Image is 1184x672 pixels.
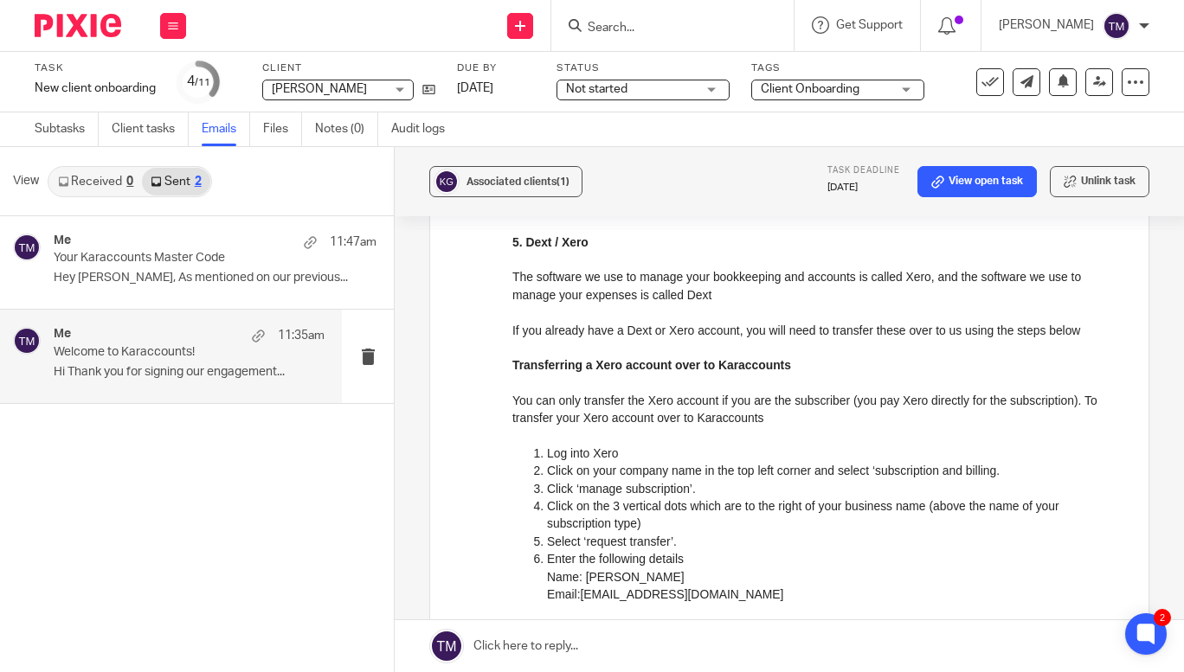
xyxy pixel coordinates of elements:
[13,234,41,261] img: svg%3E
[531,354,555,368] a: here
[187,72,210,92] div: 4
[13,172,39,190] span: View
[999,16,1094,34] p: [PERSON_NAME]
[195,78,210,87] small: /11
[126,176,133,188] div: 0
[35,61,156,75] label: Task
[457,82,493,94] span: [DATE]
[1103,12,1130,40] img: svg%3E
[429,166,582,197] button: Associated clients(1)
[761,83,859,95] span: Client Onboarding
[586,21,742,36] input: Search
[434,169,460,195] img: svg%3E
[391,112,458,146] a: Audit logs
[13,327,41,355] img: svg%3E
[54,365,325,380] p: Hi Thank you for signing our engagement...
[917,166,1037,197] a: View open task
[35,112,99,146] a: Subtasks
[49,168,142,195] a: Received0
[827,181,900,195] p: [DATE]
[54,251,312,266] p: Your Karaccounts Master Code
[1154,609,1171,626] div: 2
[836,19,903,31] span: Get Support
[54,327,71,342] h4: Me
[54,345,270,360] p: Welcome to Karaccounts!
[263,112,302,146] a: Files
[467,176,569,187] span: Associated clients
[827,166,900,175] span: Task deadline
[202,112,250,146] a: Emails
[233,284,257,298] a: here
[272,83,367,95] span: [PERSON_NAME]
[566,83,627,95] span: Not started
[195,176,202,188] div: 2
[278,327,325,344] p: 11:35am
[35,80,156,97] div: New client onboarding
[262,61,435,75] label: Client
[1050,166,1149,197] button: Unlink task
[557,176,569,187] span: (1)
[315,112,378,146] a: Notes (0)
[330,234,376,251] p: 11:47am
[35,14,121,37] img: Pixie
[112,112,189,146] a: Client tasks
[457,61,535,75] label: Due by
[142,168,209,195] a: Sent2
[54,271,376,285] p: Hey [PERSON_NAME], As mentioned on our previous...
[54,234,71,248] h4: Me
[751,61,924,75] label: Tags
[557,61,730,75] label: Status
